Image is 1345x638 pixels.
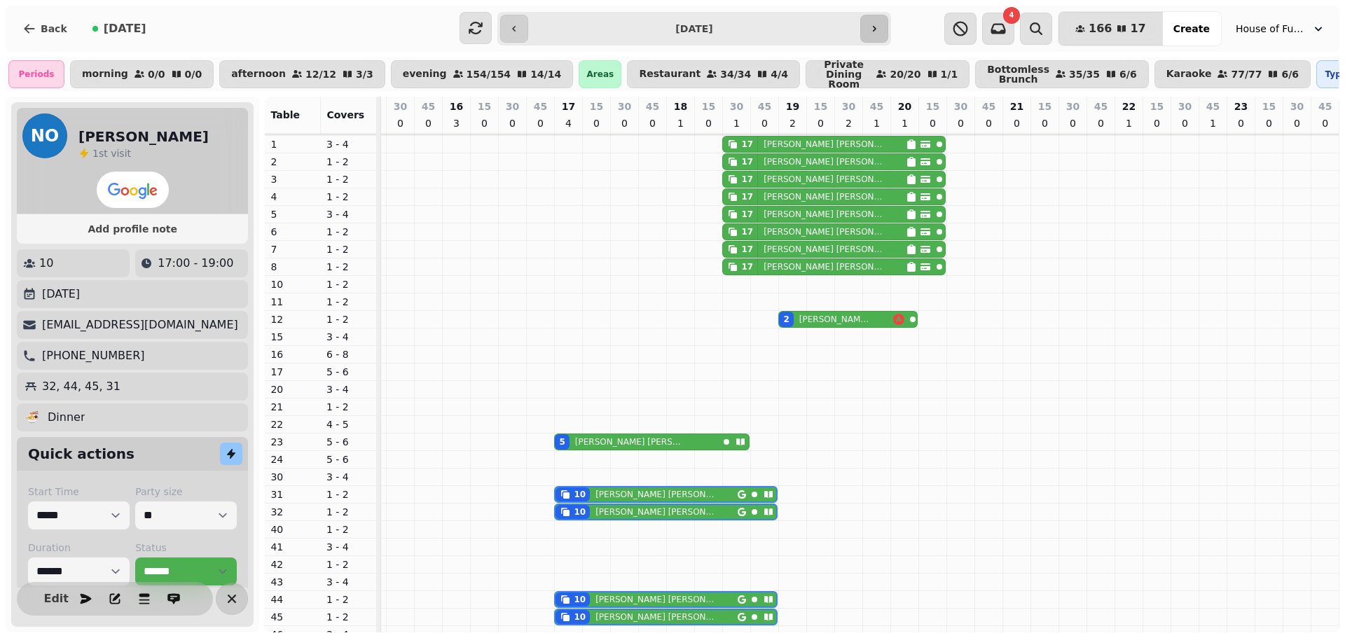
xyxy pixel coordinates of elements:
p: [PERSON_NAME] [PERSON_NAME] [764,139,886,150]
p: 5 - 6 [326,365,371,379]
p: 1 [270,137,315,151]
p: 0 [394,116,406,130]
p: 30 [954,99,967,113]
p: 1 - 2 [326,260,371,274]
p: 77 / 77 [1231,69,1262,79]
p: 10 [39,255,53,272]
span: 4 [1009,12,1014,19]
p: 4 - 5 [326,417,371,431]
p: 2 [270,155,315,169]
p: 0 [1151,116,1162,130]
p: 11 [270,295,315,309]
span: Edit [48,593,64,604]
p: 0 [422,116,434,130]
p: 1 - 2 [326,557,371,571]
label: Status [135,541,237,555]
p: 0 [1235,116,1246,130]
p: 1 - 2 [326,277,371,291]
p: 16 [270,347,315,361]
p: [PERSON_NAME] [PERSON_NAME] [575,436,684,448]
p: 15 [814,99,827,113]
p: 0 [1263,116,1274,130]
p: 22 [1122,99,1136,113]
button: House of Fu Manchester [1227,16,1334,41]
p: 30 [842,99,855,113]
p: 3 - 4 [326,382,371,396]
p: [DATE] [42,286,80,303]
p: 19 [786,99,799,113]
div: 10 [574,506,586,518]
p: 14 / 14 [530,69,561,79]
label: Start Time [28,485,130,499]
p: 1 - 2 [326,610,371,624]
p: 1 / 1 [941,69,958,79]
div: 10 [574,489,586,500]
p: 17 [562,99,575,113]
p: 0 [534,116,546,130]
button: Create [1162,12,1221,46]
p: Bottomless Brunch [987,64,1049,84]
p: 0 [478,116,490,130]
p: 1 - 2 [326,225,371,239]
p: 34 / 34 [720,69,751,79]
p: Private Dining Room [818,60,870,89]
p: 40 [270,522,315,536]
p: 0 [1320,116,1331,130]
p: [PERSON_NAME] [PERSON_NAME] [595,506,717,518]
span: 166 [1089,23,1112,34]
p: 30 [506,99,519,113]
p: 0 [1095,116,1106,130]
div: 17 [741,226,753,237]
p: 15 [702,99,715,113]
span: Create [1173,24,1210,34]
p: [PERSON_NAME] [PERSON_NAME] [764,156,886,167]
div: 17 [741,139,753,150]
p: 0 [759,116,770,130]
span: st [99,148,111,159]
span: Add profile note [34,224,231,234]
p: 45 [1318,99,1332,113]
p: 45 [758,99,771,113]
div: Periods [8,60,64,88]
p: 3 - 4 [326,540,371,554]
p: 15 [1262,99,1276,113]
p: 30 [1178,99,1192,113]
p: 35 / 35 [1069,69,1100,79]
p: 45 [982,99,995,113]
p: 21 [1010,99,1023,113]
p: 21 [270,400,315,414]
p: 8 [270,260,315,274]
p: 0 [1179,116,1190,130]
p: 30 [270,470,315,484]
p: 10 [270,277,315,291]
div: 17 [741,174,753,185]
p: 6 - 8 [326,347,371,361]
p: 12 / 12 [305,69,336,79]
p: 15 [270,330,315,344]
p: afternoon [231,69,286,80]
p: 5 - 6 [326,435,371,449]
p: Restaurant [639,69,701,80]
p: 5 - 6 [326,452,371,466]
p: 0 [983,116,994,130]
p: 3 - 4 [326,575,371,589]
p: 0 [1067,116,1078,130]
p: evening [403,69,447,80]
p: 1 - 2 [326,295,371,309]
p: [PERSON_NAME] [PERSON_NAME] [764,244,886,255]
button: Restaurant34/344/4 [627,60,799,88]
p: 0 [927,116,938,130]
p: 3 - 4 [326,470,371,484]
p: 4 / 4 [771,69,788,79]
p: [PERSON_NAME] [PERSON_NAME] [764,174,886,185]
p: 42 [270,557,315,571]
button: Karaoke77/776/6 [1154,60,1311,88]
p: 0 [506,116,518,130]
p: 45 [646,99,659,113]
p: 1 - 2 [326,242,371,256]
p: [EMAIL_ADDRESS][DOMAIN_NAME] [42,317,238,333]
p: Karaoke [1166,69,1212,80]
p: 24 [270,452,315,466]
div: 10 [574,594,586,605]
div: 5 [559,436,565,448]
